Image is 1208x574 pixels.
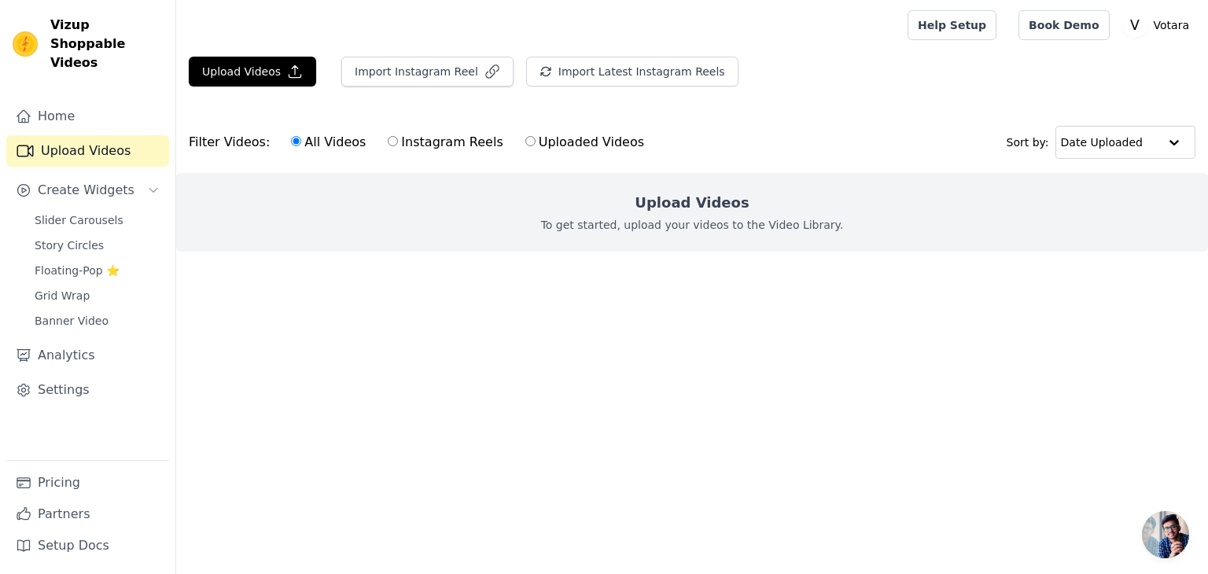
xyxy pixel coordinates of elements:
[13,31,38,57] img: Vizup
[6,175,169,206] button: Create Widgets
[25,259,169,281] a: Floating-Pop ⭐
[189,57,316,86] button: Upload Videos
[35,288,90,304] span: Grid Wrap
[50,16,163,72] span: Vizup Shoppable Videos
[291,136,301,146] input: All Videos
[290,132,366,153] label: All Videos
[38,181,134,200] span: Create Widgets
[541,217,844,233] p: To get started, upload your videos to the Video Library.
[1142,511,1189,558] a: Open chat
[908,10,996,40] a: Help Setup
[6,530,169,561] a: Setup Docs
[526,57,738,86] button: Import Latest Instagram Reels
[1122,11,1195,39] button: V Votara
[525,132,645,153] label: Uploaded Videos
[1147,11,1195,39] p: Votara
[1007,126,1196,159] div: Sort by:
[35,313,109,329] span: Banner Video
[635,192,749,214] h2: Upload Videos
[1130,17,1140,33] text: V
[6,499,169,530] a: Partners
[189,124,653,160] div: Filter Videos:
[6,101,169,132] a: Home
[6,374,169,406] a: Settings
[1018,10,1109,40] a: Book Demo
[25,310,169,332] a: Banner Video
[25,285,169,307] a: Grid Wrap
[6,340,169,371] a: Analytics
[388,136,398,146] input: Instagram Reels
[35,263,120,278] span: Floating-Pop ⭐
[25,234,169,256] a: Story Circles
[35,212,123,228] span: Slider Carousels
[6,135,169,167] a: Upload Videos
[387,132,503,153] label: Instagram Reels
[35,237,104,253] span: Story Circles
[525,136,536,146] input: Uploaded Videos
[25,209,169,231] a: Slider Carousels
[341,57,514,86] button: Import Instagram Reel
[6,467,169,499] a: Pricing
